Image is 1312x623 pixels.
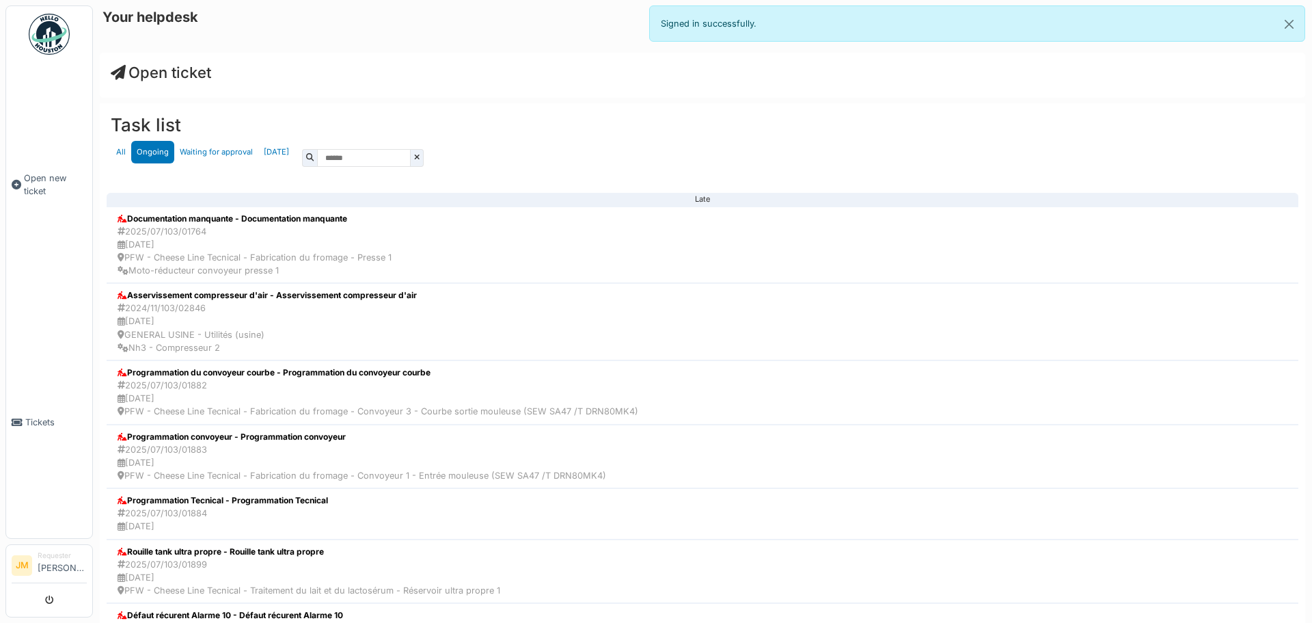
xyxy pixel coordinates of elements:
[25,416,87,429] span: Tickets
[6,307,92,539] a: Tickets
[107,540,1298,604] a: Rouille tank ultra propre - Rouille tank ultra propre 2025/07/103/01899 [DATE] PFW - Cheese Line ...
[24,172,87,198] span: Open new ticket
[118,199,1287,200] div: Late
[107,488,1298,539] a: Programmation Tecnical - Programmation Tecnical 2025/07/103/01884 [DATE]
[649,5,1305,42] div: Signed in successfully.
[118,546,500,558] div: Rouille tank ultra propre - Rouille tank ultra propre
[258,141,295,163] a: [DATE]
[118,367,638,379] div: Programmation du convoyeur courbe - Programmation du convoyeur courbe
[1274,6,1304,42] button: Close
[174,141,258,163] a: Waiting for approval
[118,225,392,278] div: 2025/07/103/01764 [DATE] PFW - Cheese Line Tecnical - Fabrication du fromage - Presse 1 Moto-rédu...
[111,114,1294,135] h3: Task list
[107,283,1298,360] a: Asservissement compresseur d'air - Asservissement compresseur d'air 2024/11/103/02846 [DATE] GENE...
[118,609,343,622] div: Défaut récurent Alarme 10 - Défaut récurent Alarme 10
[118,213,392,225] div: Documentation manquante - Documentation manquante
[118,379,638,419] div: 2025/07/103/01882 [DATE] PFW - Cheese Line Tecnical - Fabrication du fromage - Convoyeur 3 - Cour...
[6,62,92,307] a: Open new ticket
[131,141,174,163] a: Ongoing
[12,555,32,576] li: JM
[29,14,70,55] img: Badge_color-CXgf-gQk.svg
[111,141,131,163] a: All
[118,558,500,598] div: 2025/07/103/01899 [DATE] PFW - Cheese Line Tecnical - Traitement du lait et du lactosérum - Réser...
[38,551,87,580] li: [PERSON_NAME]
[38,551,87,561] div: Requester
[118,443,606,483] div: 2025/07/103/01883 [DATE] PFW - Cheese Line Tecnical - Fabrication du fromage - Convoyeur 1 - Entr...
[107,425,1298,489] a: Programmation convoyeur - Programmation convoyeur 2025/07/103/01883 [DATE] PFW - Cheese Line Tecn...
[118,289,417,302] div: Asservissement compresseur d'air - Asservissement compresseur d'air
[107,360,1298,425] a: Programmation du convoyeur courbe - Programmation du convoyeur courbe 2025/07/103/01882 [DATE] PF...
[118,302,417,354] div: 2024/11/103/02846 [DATE] GENERAL USINE - Utilités (usine) Nh3 - Compresseur 2
[118,507,328,533] div: 2025/07/103/01884 [DATE]
[118,431,606,443] div: Programmation convoyeur - Programmation convoyeur
[107,207,1298,284] a: Documentation manquante - Documentation manquante 2025/07/103/01764 [DATE] PFW - Cheese Line Tecn...
[12,551,87,583] a: JM Requester[PERSON_NAME]
[111,64,211,81] a: Open ticket
[102,9,198,25] h6: Your helpdesk
[118,494,328,507] div: Programmation Tecnical - Programmation Tecnical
